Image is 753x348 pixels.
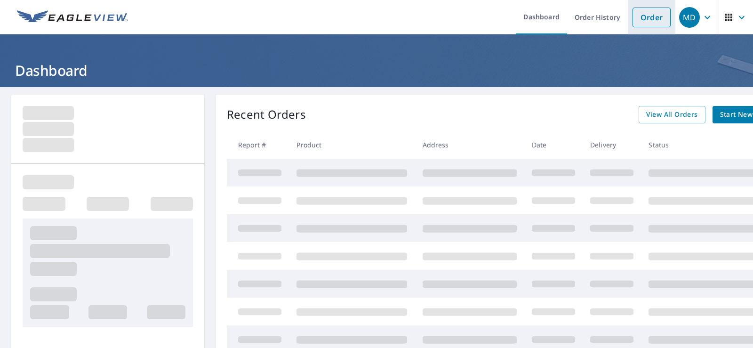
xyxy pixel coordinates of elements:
[583,131,641,159] th: Delivery
[11,61,742,80] h1: Dashboard
[633,8,671,27] a: Order
[646,109,698,121] span: View All Orders
[289,131,415,159] th: Product
[227,106,306,123] p: Recent Orders
[17,10,128,24] img: EV Logo
[415,131,524,159] th: Address
[524,131,583,159] th: Date
[679,7,700,28] div: MD
[227,131,289,159] th: Report #
[639,106,705,123] a: View All Orders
